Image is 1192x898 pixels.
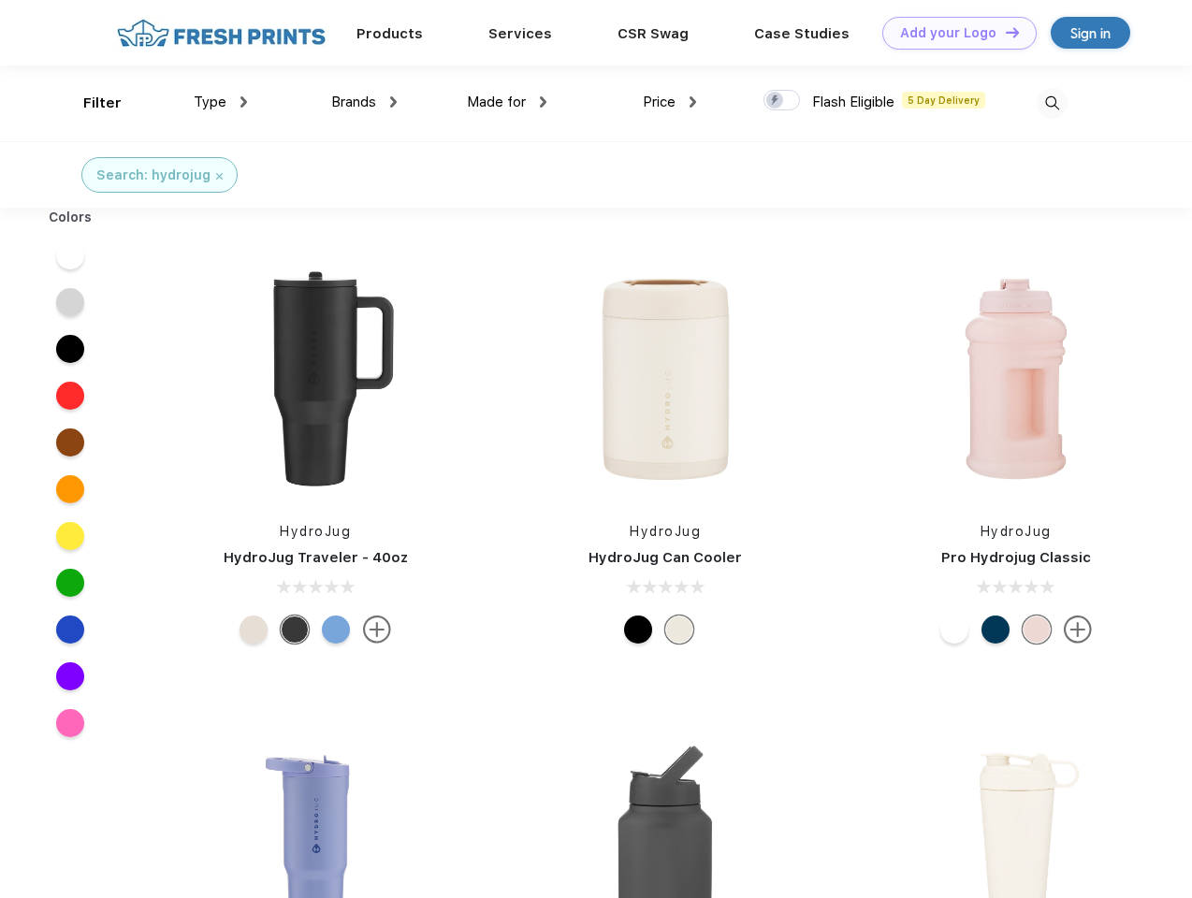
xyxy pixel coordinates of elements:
[540,96,546,108] img: dropdown.png
[630,524,701,539] a: HydroJug
[1006,27,1019,37] img: DT
[1070,22,1111,44] div: Sign in
[690,96,696,108] img: dropdown.png
[331,94,376,110] span: Brands
[665,616,693,644] div: Cream
[96,166,211,185] div: Search: hydrojug
[240,96,247,108] img: dropdown.png
[194,94,226,110] span: Type
[940,616,968,644] div: White
[902,92,985,109] span: 5 Day Delivery
[1023,616,1051,644] div: Pink Sand
[216,173,223,180] img: filter_cancel.svg
[541,254,790,503] img: func=resize&h=266
[240,616,268,644] div: Cream
[1051,17,1130,49] a: Sign in
[280,524,351,539] a: HydroJug
[467,94,526,110] span: Made for
[390,96,397,108] img: dropdown.png
[1064,616,1092,644] img: more.svg
[892,254,1141,503] img: func=resize&h=266
[356,25,423,42] a: Products
[981,616,1010,644] div: Navy
[111,17,331,50] img: fo%20logo%202.webp
[322,616,350,644] div: Riptide
[83,93,122,114] div: Filter
[589,549,742,566] a: HydroJug Can Cooler
[224,549,408,566] a: HydroJug Traveler - 40oz
[900,25,996,41] div: Add your Logo
[191,254,440,503] img: func=resize&h=266
[281,616,309,644] div: Black
[941,549,1091,566] a: Pro Hydrojug Classic
[363,616,391,644] img: more.svg
[35,208,107,227] div: Colors
[643,94,676,110] span: Price
[812,94,894,110] span: Flash Eligible
[1037,88,1068,119] img: desktop_search.svg
[981,524,1052,539] a: HydroJug
[624,616,652,644] div: Black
